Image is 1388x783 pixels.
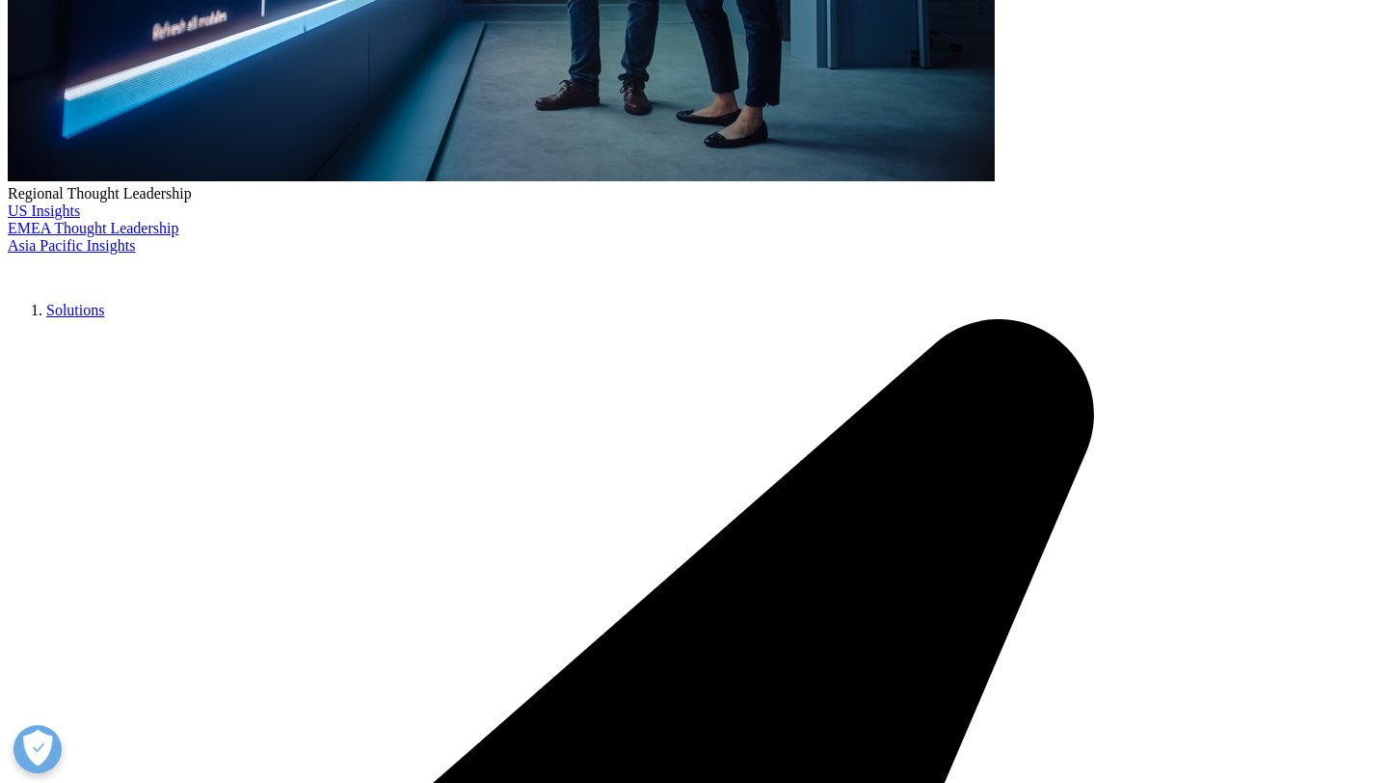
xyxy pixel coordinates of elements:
[46,302,104,318] a: Solutions
[8,255,162,283] img: IQVIA Healthcare Information Technology and Pharma Clinical Research Company
[8,237,135,254] a: Asia Pacific Insights
[13,725,62,773] button: Open Preferences
[8,202,80,219] a: US Insights
[8,185,1380,202] div: Regional Thought Leadership
[8,220,178,236] a: EMEA Thought Leadership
